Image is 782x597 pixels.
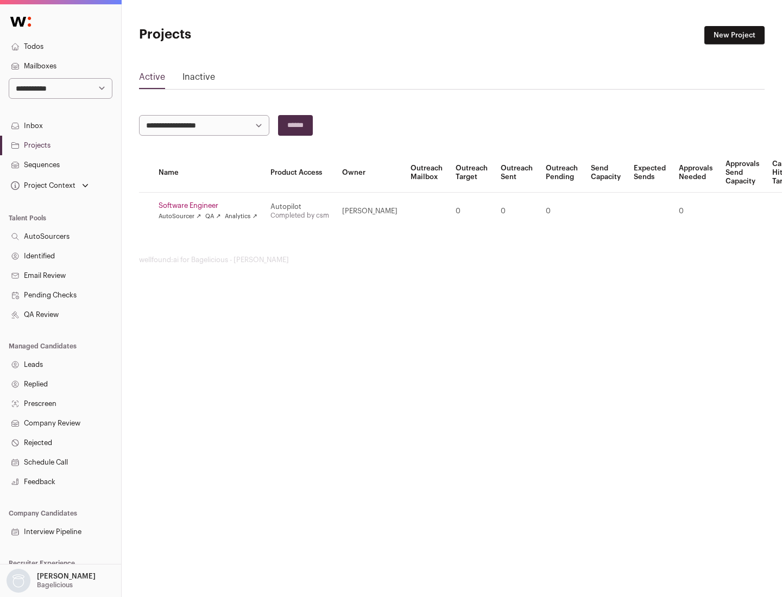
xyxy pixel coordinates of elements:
[9,181,75,190] div: Project Context
[182,71,215,88] a: Inactive
[719,153,766,193] th: Approvals Send Capacity
[139,26,348,43] h1: Projects
[270,212,329,219] a: Completed by csm
[449,193,494,230] td: 0
[336,153,404,193] th: Owner
[336,193,404,230] td: [PERSON_NAME]
[672,193,719,230] td: 0
[584,153,627,193] th: Send Capacity
[449,153,494,193] th: Outreach Target
[4,569,98,593] button: Open dropdown
[704,26,765,45] a: New Project
[139,256,765,264] footer: wellfound:ai for Bagelicious - [PERSON_NAME]
[494,193,539,230] td: 0
[539,153,584,193] th: Outreach Pending
[270,202,329,211] div: Autopilot
[225,212,257,221] a: Analytics ↗
[205,212,220,221] a: QA ↗
[627,153,672,193] th: Expected Sends
[4,11,37,33] img: Wellfound
[539,193,584,230] td: 0
[9,178,91,193] button: Open dropdown
[7,569,30,593] img: nopic.png
[159,201,257,210] a: Software Engineer
[264,153,336,193] th: Product Access
[672,153,719,193] th: Approvals Needed
[37,572,96,581] p: [PERSON_NAME]
[37,581,73,589] p: Bagelicious
[404,153,449,193] th: Outreach Mailbox
[494,153,539,193] th: Outreach Sent
[152,153,264,193] th: Name
[139,71,165,88] a: Active
[159,212,201,221] a: AutoSourcer ↗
